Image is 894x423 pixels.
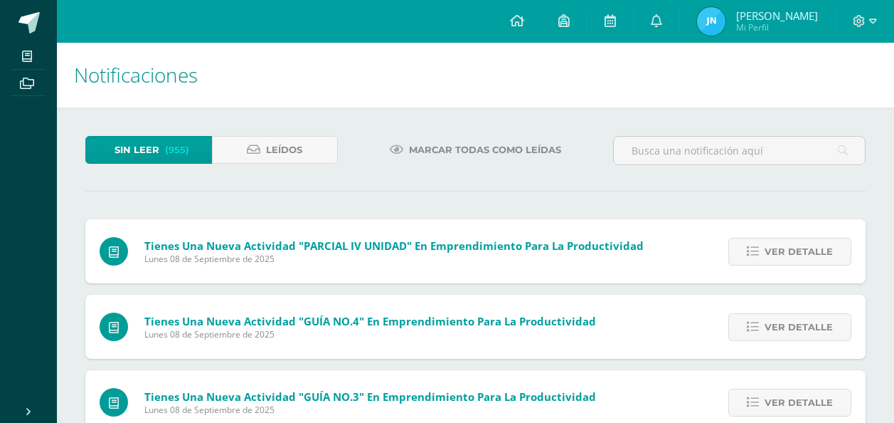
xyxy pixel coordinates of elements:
span: Notificaciones [74,61,198,88]
span: (955) [165,137,189,163]
input: Busca una notificación aquí [614,137,865,164]
span: Ver detalle [765,314,833,340]
span: Lunes 08 de Septiembre de 2025 [144,253,644,265]
span: Mi Perfil [736,21,818,33]
span: Ver detalle [765,239,833,265]
span: [PERSON_NAME] [736,9,818,23]
a: Marcar todas como leídas [372,136,579,164]
span: Ver detalle [765,390,833,416]
span: Tienes una nueva actividad "GUÍA NO.4" En Emprendimiento para la Productividad [144,314,596,328]
a: Sin leer(955) [85,136,212,164]
img: 7d0dd7c4a114cbfa0d056ec45c251c57.png [697,7,725,36]
a: Leídos [212,136,339,164]
span: Lunes 08 de Septiembre de 2025 [144,404,596,416]
span: Tienes una nueva actividad "GUÍA NO.3" En Emprendimiento para la Productividad [144,390,596,404]
span: Leídos [266,137,302,163]
span: Marcar todas como leídas [409,137,561,163]
span: Sin leer [115,137,159,163]
span: Tienes una nueva actividad "PARCIAL IV UNIDAD" En Emprendimiento para la Productividad [144,239,644,253]
span: Lunes 08 de Septiembre de 2025 [144,328,596,340]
